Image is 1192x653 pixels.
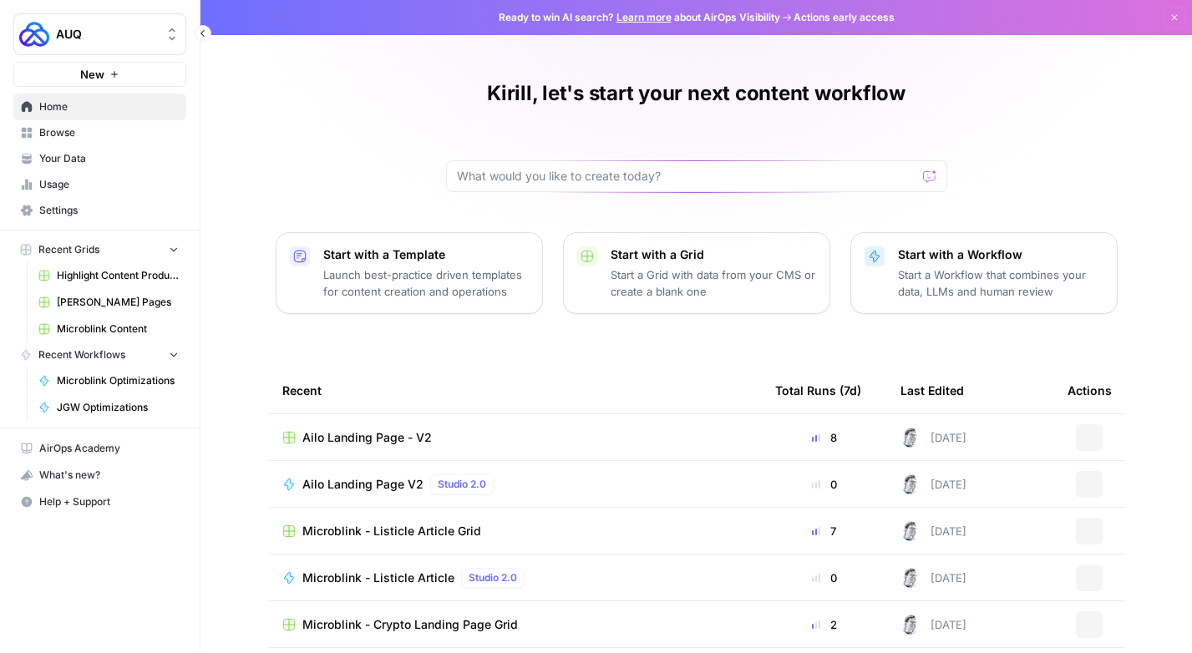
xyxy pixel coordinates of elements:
[487,80,905,107] h1: Kirill, let's start your next content workflow
[898,246,1103,263] p: Start with a Workflow
[39,151,179,166] span: Your Data
[282,616,748,633] a: Microblink - Crypto Landing Page Grid
[611,266,816,300] p: Start a Grid with data from your CMS or create a blank one
[31,367,186,394] a: Microblink Optimizations
[323,266,529,300] p: Launch best-practice driven templates for content creation and operations
[898,266,1103,300] p: Start a Workflow that combines your data, LLMs and human review
[14,463,185,488] div: What's new?
[775,367,861,413] div: Total Runs (7d)
[900,428,921,448] img: 28dbpmxwbe1lgts1kkshuof3rm4g
[469,570,517,585] span: Studio 2.0
[302,476,424,493] span: Ailo Landing Page V2
[775,569,874,586] div: 0
[611,246,816,263] p: Start with a Grid
[38,242,99,257] span: Recent Grids
[282,523,748,539] a: Microblink - Listicle Article Grid
[39,125,179,140] span: Browse
[39,177,179,192] span: Usage
[900,615,966,635] div: [DATE]
[282,474,748,494] a: Ailo Landing Page V2Studio 2.0
[900,521,921,541] img: 28dbpmxwbe1lgts1kkshuof3rm4g
[900,428,966,448] div: [DATE]
[57,295,179,310] span: [PERSON_NAME] Pages
[900,474,966,494] div: [DATE]
[39,441,179,456] span: AirOps Academy
[13,171,186,198] a: Usage
[457,168,916,185] input: What would you like to create today?
[302,429,432,446] span: Ailo Landing Page - V2
[900,568,921,588] img: 28dbpmxwbe1lgts1kkshuof3rm4g
[282,367,748,413] div: Recent
[57,373,179,388] span: Microblink Optimizations
[31,289,186,316] a: [PERSON_NAME] Pages
[775,523,874,539] div: 7
[900,521,966,541] div: [DATE]
[13,488,186,515] button: Help + Support
[39,99,179,114] span: Home
[80,66,104,83] span: New
[38,347,125,362] span: Recent Workflows
[13,94,186,120] a: Home
[57,268,179,283] span: Highlight Content Production
[13,197,186,224] a: Settings
[276,232,543,314] button: Start with a TemplateLaunch best-practice driven templates for content creation and operations
[13,435,186,462] a: AirOps Academy
[13,119,186,146] a: Browse
[900,568,966,588] div: [DATE]
[13,237,186,262] button: Recent Grids
[563,232,830,314] button: Start with a GridStart a Grid with data from your CMS or create a blank one
[616,11,672,23] a: Learn more
[31,394,186,421] a: JGW Optimizations
[56,26,157,43] span: AUQ
[31,316,186,342] a: Microblink Content
[900,367,964,413] div: Last Edited
[775,616,874,633] div: 2
[39,494,179,509] span: Help + Support
[13,13,186,55] button: Workspace: AUQ
[900,615,921,635] img: 28dbpmxwbe1lgts1kkshuof3rm4g
[850,232,1118,314] button: Start with a WorkflowStart a Workflow that combines your data, LLMs and human review
[13,342,186,367] button: Recent Workflows
[775,476,874,493] div: 0
[31,262,186,289] a: Highlight Content Production
[13,62,186,87] button: New
[13,145,186,172] a: Your Data
[57,400,179,415] span: JGW Optimizations
[39,203,179,218] span: Settings
[302,616,518,633] span: Microblink - Crypto Landing Page Grid
[438,477,486,492] span: Studio 2.0
[794,10,895,25] span: Actions early access
[1068,367,1112,413] div: Actions
[775,429,874,446] div: 8
[323,246,529,263] p: Start with a Template
[302,523,481,539] span: Microblink - Listicle Article Grid
[900,474,921,494] img: 28dbpmxwbe1lgts1kkshuof3rm4g
[302,569,454,586] span: Microblink - Listicle Article
[282,568,748,588] a: Microblink - Listicle ArticleStudio 2.0
[57,321,179,337] span: Microblink Content
[282,429,748,446] a: Ailo Landing Page - V2
[19,19,49,49] img: AUQ Logo
[499,10,780,25] span: Ready to win AI search? about AirOps Visibility
[13,462,186,488] button: What's new?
